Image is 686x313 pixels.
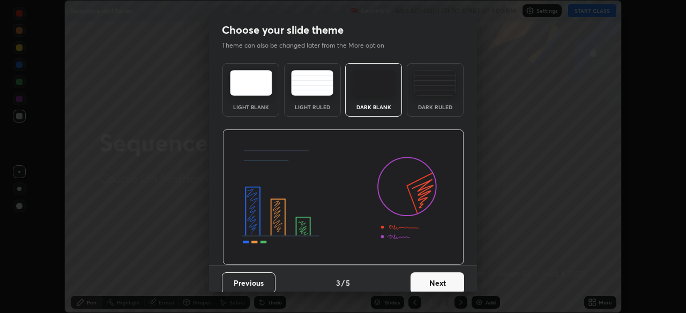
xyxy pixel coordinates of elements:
img: darkThemeBanner.d06ce4a2.svg [222,129,464,265]
h2: Choose your slide theme [222,23,344,37]
div: Dark Ruled [414,104,457,110]
p: Theme can also be changed later from the More option [222,41,396,50]
button: Previous [222,272,275,294]
img: lightRuledTheme.5fabf969.svg [291,70,333,96]
div: Light Blank [229,104,272,110]
h4: 5 [346,277,350,288]
img: darkTheme.f0cc69e5.svg [353,70,395,96]
button: Next [411,272,464,294]
h4: 3 [336,277,340,288]
img: darkRuledTheme.de295e13.svg [414,70,456,96]
div: Dark Blank [352,104,395,110]
img: lightTheme.e5ed3b09.svg [230,70,272,96]
h4: / [341,277,345,288]
div: Light Ruled [291,104,334,110]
